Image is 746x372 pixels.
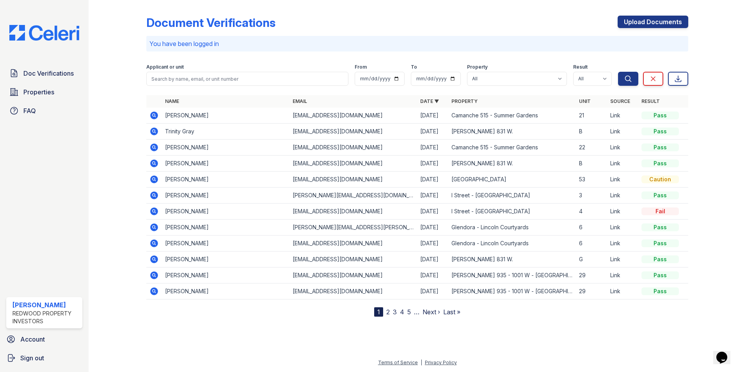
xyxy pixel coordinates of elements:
[576,283,607,299] td: 29
[386,308,390,316] a: 2
[162,283,290,299] td: [PERSON_NAME]
[417,156,448,172] td: [DATE]
[641,207,679,215] div: Fail
[290,188,417,204] td: [PERSON_NAME][EMAIL_ADDRESS][DOMAIN_NAME]
[290,220,417,236] td: [PERSON_NAME][EMAIL_ADDRESS][PERSON_NAME][DOMAIN_NAME]
[162,220,290,236] td: [PERSON_NAME]
[618,16,688,28] a: Upload Documents
[290,156,417,172] td: [EMAIL_ADDRESS][DOMAIN_NAME]
[12,310,79,325] div: Redwood Property Investors
[607,108,638,124] td: Link
[425,360,457,365] a: Privacy Policy
[290,267,417,283] td: [EMAIL_ADDRESS][DOMAIN_NAME]
[448,140,576,156] td: Camanche 515 - Summer Gardens
[290,236,417,252] td: [EMAIL_ADDRESS][DOMAIN_NAME]
[162,204,290,220] td: [PERSON_NAME]
[6,66,82,81] a: Doc Verifications
[3,350,85,366] a: Sign out
[417,140,448,156] td: [DATE]
[417,172,448,188] td: [DATE]
[162,172,290,188] td: [PERSON_NAME]
[411,64,417,70] label: To
[641,175,679,183] div: Caution
[576,108,607,124] td: 21
[713,341,738,364] iframe: chat widget
[355,64,367,70] label: From
[23,106,36,115] span: FAQ
[146,16,275,30] div: Document Verifications
[290,172,417,188] td: [EMAIL_ADDRESS][DOMAIN_NAME]
[290,108,417,124] td: [EMAIL_ADDRESS][DOMAIN_NAME]
[162,188,290,204] td: [PERSON_NAME]
[576,172,607,188] td: 53
[641,159,679,167] div: Pass
[20,335,45,344] span: Account
[448,124,576,140] td: [PERSON_NAME] 831 W.
[290,140,417,156] td: [EMAIL_ADDRESS][DOMAIN_NAME]
[576,252,607,267] td: G
[407,308,411,316] a: 5
[579,98,591,104] a: Unit
[420,98,439,104] a: Date ▼
[641,271,679,279] div: Pass
[607,188,638,204] td: Link
[290,124,417,140] td: [EMAIL_ADDRESS][DOMAIN_NAME]
[23,69,74,78] span: Doc Verifications
[417,252,448,267] td: [DATE]
[607,283,638,299] td: Link
[417,188,448,204] td: [DATE]
[576,140,607,156] td: 22
[641,191,679,199] div: Pass
[443,308,460,316] a: Last »
[607,267,638,283] td: Link
[448,267,576,283] td: [PERSON_NAME] 935 - 1001 W - [GEOGRAPHIC_DATA] Apartments
[162,236,290,252] td: [PERSON_NAME]
[414,307,419,317] span: …
[576,220,607,236] td: 6
[641,98,660,104] a: Result
[290,283,417,299] td: [EMAIL_ADDRESS][DOMAIN_NAME]
[448,283,576,299] td: [PERSON_NAME] 935 - 1001 W - [GEOGRAPHIC_DATA] Apartments
[421,360,422,365] div: |
[290,252,417,267] td: [EMAIL_ADDRESS][DOMAIN_NAME]
[576,188,607,204] td: 3
[3,331,85,347] a: Account
[23,87,54,97] span: Properties
[641,287,679,295] div: Pass
[374,307,383,317] div: 1
[417,204,448,220] td: [DATE]
[641,143,679,151] div: Pass
[149,39,685,48] p: You have been logged in
[162,140,290,156] td: [PERSON_NAME]
[290,204,417,220] td: [EMAIL_ADDRESS][DOMAIN_NAME]
[448,204,576,220] td: I Street - [GEOGRAPHIC_DATA]
[417,124,448,140] td: [DATE]
[162,252,290,267] td: [PERSON_NAME]
[641,128,679,135] div: Pass
[448,252,576,267] td: [PERSON_NAME] 831 W.
[417,236,448,252] td: [DATE]
[3,25,85,41] img: CE_Logo_Blue-a8612792a0a2168367f1c8372b55b34899dd931a85d93a1a3d3e32e68fde9ad4.png
[417,267,448,283] td: [DATE]
[162,108,290,124] td: [PERSON_NAME]
[12,300,79,310] div: [PERSON_NAME]
[607,220,638,236] td: Link
[6,84,82,100] a: Properties
[607,124,638,140] td: Link
[6,103,82,119] a: FAQ
[641,239,679,247] div: Pass
[393,308,397,316] a: 3
[448,220,576,236] td: Glendora - Lincoln Courtyards
[165,98,179,104] a: Name
[417,108,448,124] td: [DATE]
[448,108,576,124] td: Camanche 515 - Summer Gardens
[641,112,679,119] div: Pass
[576,124,607,140] td: B
[610,98,630,104] a: Source
[576,156,607,172] td: B
[576,267,607,283] td: 29
[641,255,679,263] div: Pass
[576,204,607,220] td: 4
[607,204,638,220] td: Link
[607,252,638,267] td: Link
